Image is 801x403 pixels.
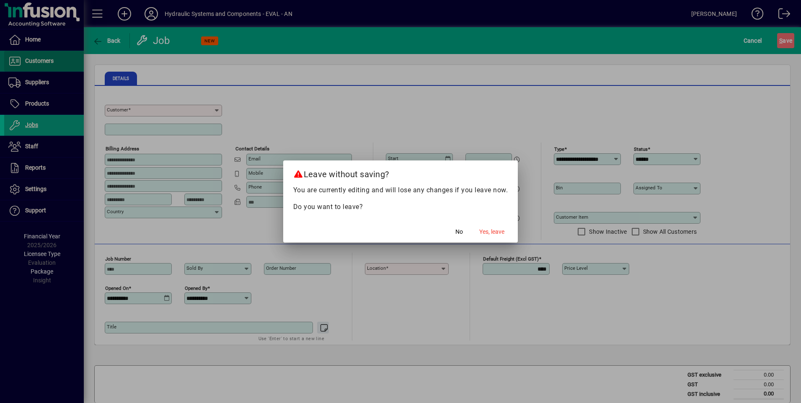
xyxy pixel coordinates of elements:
[283,160,518,185] h2: Leave without saving?
[293,185,508,195] p: You are currently editing and will lose any changes if you leave now.
[446,224,473,239] button: No
[293,202,508,212] p: Do you want to leave?
[479,227,504,236] span: Yes, leave
[476,224,508,239] button: Yes, leave
[455,227,463,236] span: No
